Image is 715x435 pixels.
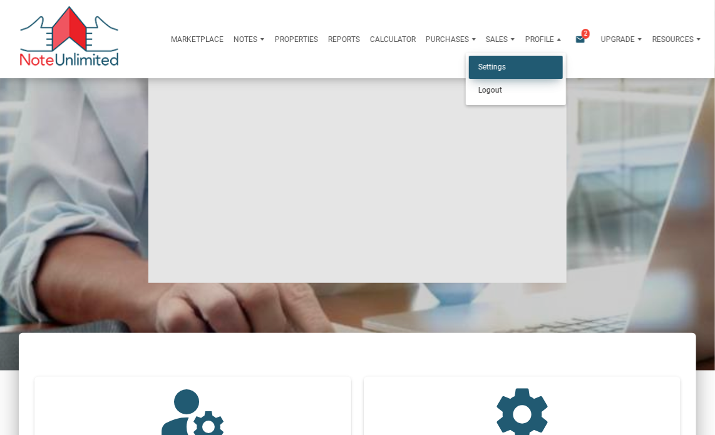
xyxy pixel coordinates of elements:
p: Calculator [370,35,416,44]
p: Sales [486,35,508,44]
a: Settings [469,56,563,79]
p: Purchases [426,35,469,44]
button: Marketplace [166,24,229,54]
p: Profile [525,35,554,44]
a: Properties [270,24,323,54]
p: Upgrade [601,35,635,44]
button: email2 [566,24,596,54]
p: Properties [275,35,318,44]
span: 2 [582,29,590,39]
a: Calculator [365,24,421,54]
a: Logout [469,79,563,102]
iframe: NoteUnlimited [148,48,566,283]
a: Profile SettingsLogout [520,24,566,54]
button: Reports [323,24,365,54]
button: Purchases [421,24,481,54]
p: Reports [328,35,360,44]
p: Notes [234,35,257,44]
button: Profile [520,24,566,54]
i: email [573,34,588,44]
button: Upgrade [596,24,647,54]
p: Marketplace [171,35,224,44]
p: Resources [652,35,694,44]
button: Resources [647,24,706,54]
button: Sales [481,24,520,54]
button: Notes [229,24,269,54]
